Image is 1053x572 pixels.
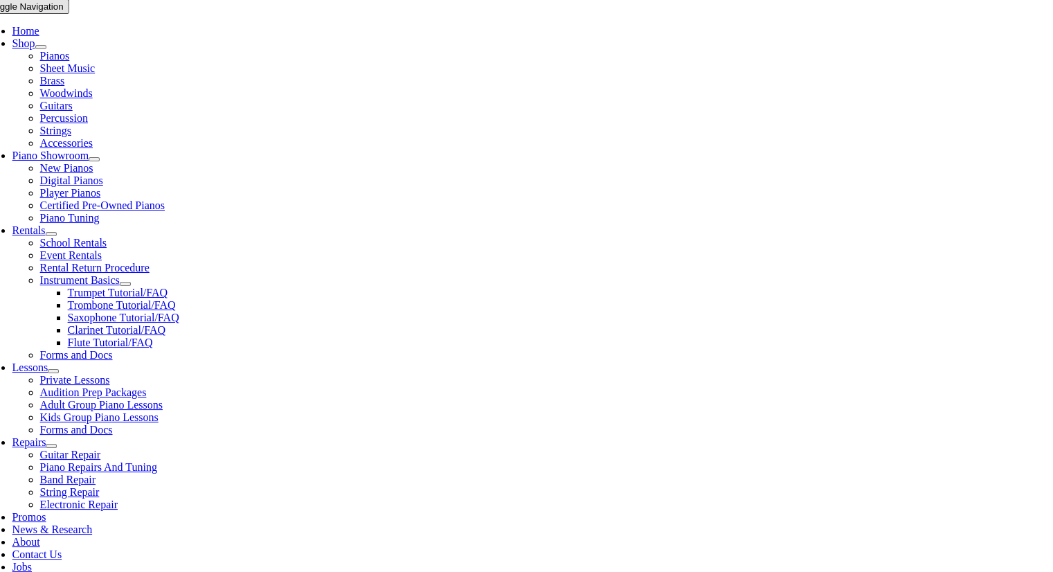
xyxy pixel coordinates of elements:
a: Shop [12,37,35,49]
a: About [12,536,40,548]
a: Clarinet Tutorial/FAQ [68,324,166,336]
a: Guitars [40,100,73,111]
a: Piano Tuning [40,212,100,224]
a: Saxophone Tutorial/FAQ [68,312,179,323]
a: Event Rentals [40,249,102,261]
a: Electronic Repair [40,499,118,510]
a: Audition Prep Packages [40,386,147,398]
a: Kids Group Piano Lessons [40,411,159,423]
a: Piano Repairs And Tuning [40,461,157,473]
input: Page [115,3,152,18]
a: Strings [40,125,71,136]
a: Contact Us [12,548,62,560]
a: Rentals [12,224,46,236]
a: School Rentals [40,237,107,249]
button: Open submenu of Rentals [46,232,57,236]
a: Accessories [40,137,93,149]
select: Zoom [395,3,493,18]
a: Guitar Repair [40,449,101,461]
span: of 2 [152,3,173,19]
button: Open submenu of Instrument Basics [120,282,131,286]
a: New Pianos [40,162,93,174]
a: Repairs [12,436,46,448]
button: Open submenu of Repairs [46,444,57,448]
a: Percussion [40,112,88,124]
a: Rental Return Procedure [40,262,150,274]
a: Forms and Docs [40,424,113,436]
a: Private Lessons [40,374,110,386]
button: Open submenu of Lessons [48,369,59,373]
a: Flute Tutorial/FAQ [68,337,153,348]
a: Digital Pianos [40,175,103,186]
a: Instrument Basics [40,274,120,286]
a: Player Pianos [40,187,101,199]
a: Promos [12,511,46,523]
a: News & Research [12,524,93,535]
a: Pianos [40,50,70,62]
a: Home [12,25,39,37]
a: Piano Showroom [12,150,89,161]
a: Sheet Music [40,62,96,74]
button: Open submenu of Shop [35,45,46,49]
a: Forms and Docs [40,349,113,361]
a: String Repair [40,486,100,498]
a: Woodwinds [40,87,93,99]
a: Trumpet Tutorial/FAQ [68,287,168,298]
button: Open submenu of Piano Showroom [89,157,100,161]
a: Trombone Tutorial/FAQ [68,299,176,311]
a: Brass [40,75,65,87]
a: Adult Group Piano Lessons [40,399,163,411]
a: Certified Pre-Owned Pianos [40,199,165,211]
a: Band Repair [40,474,96,485]
a: Lessons [12,361,48,373]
